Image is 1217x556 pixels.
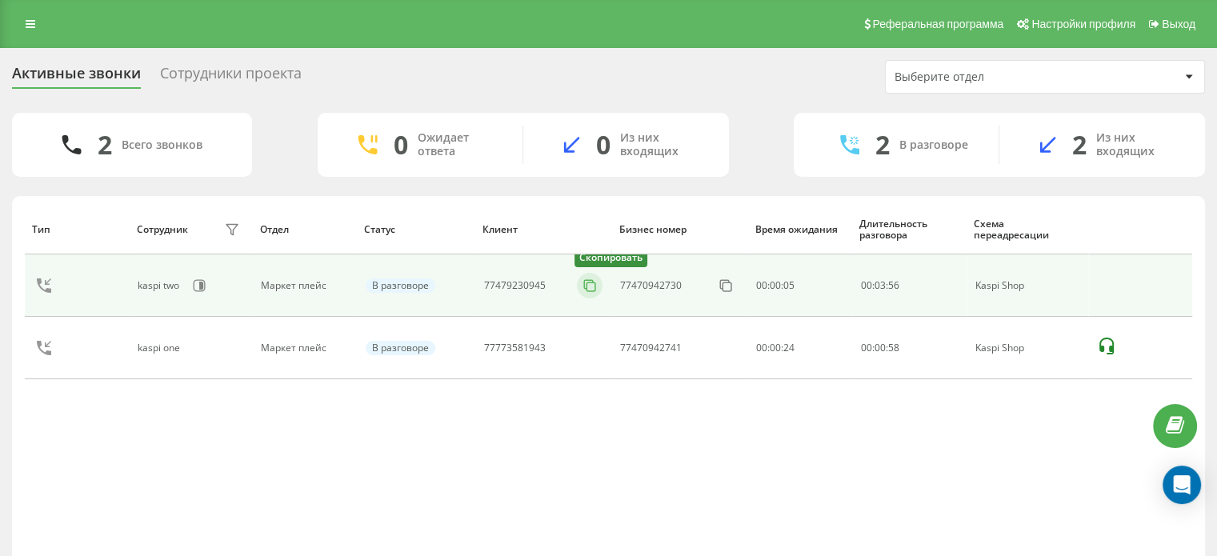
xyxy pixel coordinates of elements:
[975,280,1079,291] div: Kaspi Shop
[859,218,959,242] div: Длительность разговора
[137,224,188,235] div: Сотрудник
[620,342,682,354] div: 77470942741
[138,280,183,291] div: kaspi two
[619,224,740,235] div: Бизнес номер
[899,138,968,152] div: В разговоре
[755,224,845,235] div: Время ожидания
[32,224,122,235] div: Тип
[484,342,546,354] div: 77773581943
[1096,131,1181,158] div: Из них входящих
[974,218,1080,242] div: Схема переадресации
[888,341,899,354] span: 58
[484,280,546,291] div: 77479230945
[975,342,1079,354] div: Kaspi Shop
[1072,130,1087,160] div: 2
[620,280,682,291] div: 77470942730
[160,65,302,90] div: Сотрудники проекта
[756,280,843,291] div: 00:00:05
[596,130,611,160] div: 0
[861,280,899,291] div: : :
[364,224,467,235] div: Статус
[261,342,347,354] div: Маркет плейс
[756,342,843,354] div: 00:00:24
[366,278,435,293] div: В разговоре
[366,341,435,355] div: В разговоре
[574,249,647,267] div: Скопировать
[872,18,1003,30] span: Реферальная программа
[861,341,872,354] span: 00
[1163,466,1201,504] div: Open Intercom Messenger
[12,65,141,90] div: Активные звонки
[861,342,899,354] div: : :
[895,70,1086,84] div: Выберите отдел
[875,130,890,160] div: 2
[875,278,886,292] span: 03
[98,130,112,160] div: 2
[888,278,899,292] span: 56
[482,224,603,235] div: Клиент
[122,138,202,152] div: Всего звонков
[260,224,350,235] div: Отдел
[875,341,886,354] span: 00
[418,131,498,158] div: Ожидает ответа
[394,130,408,160] div: 0
[138,342,184,354] div: kaspi one
[620,131,705,158] div: Из них входящих
[261,280,347,291] div: Маркет плейс
[861,278,872,292] span: 00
